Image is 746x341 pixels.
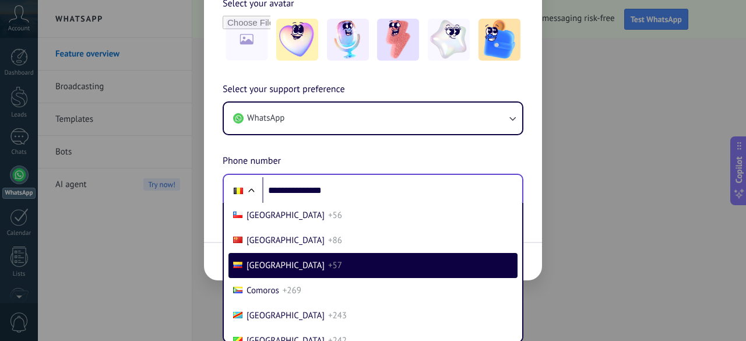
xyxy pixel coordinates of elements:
[276,19,318,61] img: -1.jpeg
[428,19,470,61] img: -4.jpeg
[328,210,342,221] span: +56
[283,285,301,296] span: +269
[247,235,325,246] span: [GEOGRAPHIC_DATA]
[227,178,249,203] div: Belgium: + 32
[328,235,342,246] span: +86
[327,19,369,61] img: -2.jpeg
[247,113,284,124] span: WhatsApp
[247,260,325,271] span: [GEOGRAPHIC_DATA]
[223,82,345,97] span: Select your support preference
[247,310,325,321] span: [GEOGRAPHIC_DATA]
[328,260,342,271] span: +57
[328,310,347,321] span: +243
[223,154,281,169] span: Phone number
[247,285,279,296] span: Comoros
[224,103,522,134] button: WhatsApp
[478,19,520,61] img: -5.jpeg
[377,19,419,61] img: -3.jpeg
[247,210,325,221] span: [GEOGRAPHIC_DATA]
